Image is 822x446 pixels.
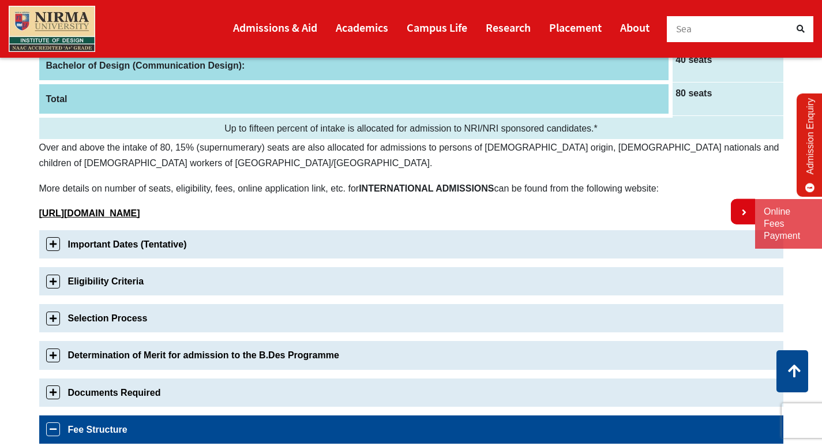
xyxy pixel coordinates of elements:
td: Up to fifteen percent of intake is allocated for admission to NRI/NRI sponsored candidates. [39,115,783,139]
th: Total [39,82,671,115]
td: 40 seats [671,48,783,82]
a: Academics [336,16,388,39]
a: Fee Structure [39,415,783,444]
a: Documents Required [39,378,783,407]
a: Placement [549,16,602,39]
a: About [620,16,650,39]
a: Admissions & Aid [233,16,317,39]
a: [URL][DOMAIN_NAME] [39,208,140,218]
a: Eligibility Criteria [39,267,783,295]
p: More details on number of seats, eligibility, fees, online application link, etc. for can be foun... [39,181,783,196]
p: Over and above the intake of 80, 15% (supernumerary) seats are also allocated for admissions to p... [39,140,783,171]
a: Selection Process [39,304,783,332]
span: Sea [676,23,692,35]
img: main_logo [9,6,95,52]
a: Campus Life [407,16,467,39]
td: 80 seats [671,82,783,115]
a: Research [486,16,531,39]
a: Online Fees Payment [764,206,813,242]
a: Important Dates (Tentative) [39,230,783,258]
a: Determination of Merit for admission to the B.Des Programme [39,341,783,369]
th: Bachelor of Design (Communication Design): [39,48,671,82]
b: INTERNATIONAL ADMISSIONS [359,183,494,193]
